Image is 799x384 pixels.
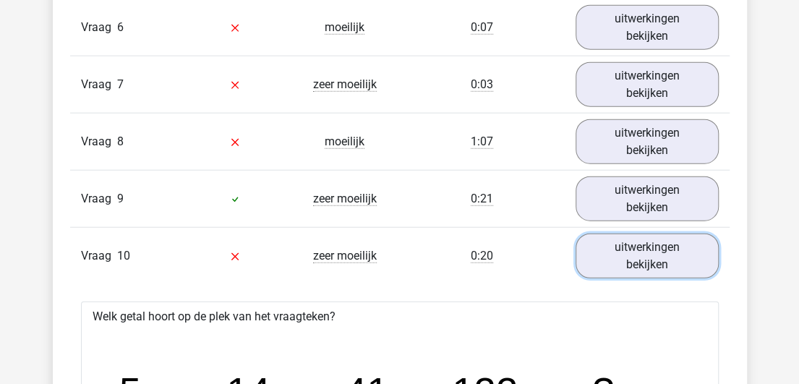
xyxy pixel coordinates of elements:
[471,135,493,149] span: 1:07
[313,192,377,206] span: zeer moeilijk
[81,76,117,93] span: Vraag
[81,133,117,150] span: Vraag
[313,77,377,92] span: zeer moeilijk
[576,119,719,164] a: uitwerkingen bekijken
[325,135,364,149] span: moeilijk
[576,234,719,278] a: uitwerkingen bekijken
[471,77,493,92] span: 0:03
[81,190,117,208] span: Vraag
[81,247,117,265] span: Vraag
[117,77,124,91] span: 7
[117,135,124,148] span: 8
[471,20,493,35] span: 0:07
[117,249,130,263] span: 10
[576,176,719,221] a: uitwerkingen bekijken
[313,249,377,263] span: zeer moeilijk
[81,19,117,36] span: Vraag
[576,5,719,50] a: uitwerkingen bekijken
[325,20,364,35] span: moeilijk
[117,20,124,34] span: 6
[117,192,124,205] span: 9
[471,192,493,206] span: 0:21
[576,62,719,107] a: uitwerkingen bekijken
[471,249,493,263] span: 0:20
